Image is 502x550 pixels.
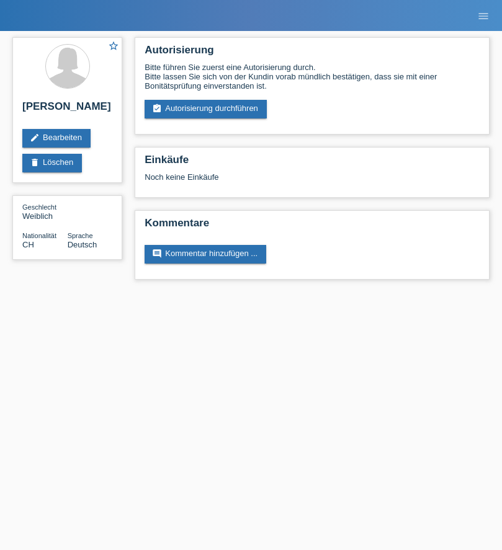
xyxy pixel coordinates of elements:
h2: [PERSON_NAME] [22,100,112,119]
a: editBearbeiten [22,129,91,148]
a: star_border [108,40,119,53]
span: Deutsch [68,240,97,249]
i: edit [30,133,40,143]
i: assignment_turned_in [152,104,162,113]
span: Schweiz [22,240,34,249]
i: delete [30,157,40,167]
span: Nationalität [22,232,56,239]
i: menu [477,10,490,22]
a: deleteLöschen [22,154,82,172]
a: commentKommentar hinzufügen ... [145,245,266,264]
h2: Autorisierung [145,44,480,63]
h2: Kommentare [145,217,480,236]
a: assignment_turned_inAutorisierung durchführen [145,100,267,118]
span: Sprache [68,232,93,239]
div: Noch keine Einkäufe [145,172,480,191]
span: Geschlecht [22,203,56,211]
i: star_border [108,40,119,51]
div: Weiblich [22,202,68,221]
i: comment [152,249,162,259]
h2: Einkäufe [145,154,480,172]
a: menu [471,12,496,19]
div: Bitte führen Sie zuerst eine Autorisierung durch. Bitte lassen Sie sich von der Kundin vorab münd... [145,63,480,91]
